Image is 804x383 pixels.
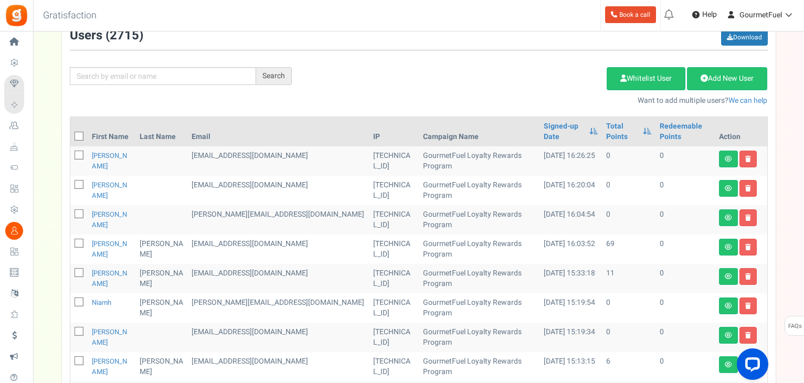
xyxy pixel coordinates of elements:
[728,95,767,106] a: We can help
[700,9,717,20] span: Help
[92,327,127,347] a: [PERSON_NAME]
[655,146,715,176] td: 0
[369,205,419,235] td: [TECHNICAL_ID]
[745,156,751,162] i: Delete user
[92,239,127,259] a: [PERSON_NAME]
[419,146,539,176] td: GourmetFuel Loyalty Rewards Program
[187,146,369,176] td: [EMAIL_ADDRESS][DOMAIN_NAME]
[539,352,601,381] td: [DATE] 15:13:15
[369,323,419,352] td: [TECHNICAL_ID]
[725,332,732,338] i: View details
[602,293,655,323] td: 0
[788,316,802,336] span: FAQs
[539,235,601,264] td: [DATE] 16:03:52
[539,293,601,323] td: [DATE] 15:19:54
[5,4,28,27] img: Gratisfaction
[369,264,419,293] td: [TECHNICAL_ID]
[605,6,656,23] a: Book a call
[688,6,721,23] a: Help
[70,29,143,42] h3: Users ( )
[655,176,715,205] td: 0
[92,356,127,377] a: [PERSON_NAME]
[187,235,369,264] td: [EMAIL_ADDRESS][DOMAIN_NAME]
[419,352,539,381] td: GourmetFuel Loyalty Rewards Program
[308,95,768,106] p: Want to add multiple users?
[745,273,751,280] i: Delete user
[725,185,732,191] i: View details
[602,352,655,381] td: 6
[539,176,601,205] td: [DATE] 16:20:04
[419,235,539,264] td: GourmetFuel Loyalty Rewards Program
[419,117,539,146] th: Campaign Name
[539,264,601,293] td: [DATE] 15:33:18
[715,117,767,146] th: Action
[725,244,732,250] i: View details
[419,323,539,352] td: GourmetFuel Loyalty Rewards Program
[187,205,369,235] td: [PERSON_NAME][EMAIL_ADDRESS][DOMAIN_NAME]
[369,235,419,264] td: [TECHNICAL_ID]
[110,26,139,45] span: 2715
[655,205,715,235] td: 0
[70,67,256,85] input: Search by email or name
[607,67,685,90] a: Whitelist User
[135,117,187,146] th: Last Name
[725,273,732,280] i: View details
[135,235,187,264] td: [PERSON_NAME]
[92,151,127,171] a: [PERSON_NAME]
[745,244,751,250] i: Delete user
[725,303,732,309] i: View details
[739,9,782,20] span: GourmetFuel
[419,264,539,293] td: GourmetFuel Loyalty Rewards Program
[745,215,751,221] i: Delete user
[92,297,111,307] a: Niamh
[655,323,715,352] td: 0
[31,5,108,26] h3: Gratisfaction
[539,205,601,235] td: [DATE] 16:04:54
[655,293,715,323] td: 0
[655,352,715,381] td: 0
[544,121,584,142] a: Signed-up Date
[602,264,655,293] td: 11
[602,323,655,352] td: 0
[187,352,369,381] td: [EMAIL_ADDRESS][DOMAIN_NAME]
[721,29,768,46] a: Download
[187,117,369,146] th: Email
[369,293,419,323] td: [TECHNICAL_ID]
[419,176,539,205] td: GourmetFuel Loyalty Rewards Program
[369,176,419,205] td: [TECHNICAL_ID]
[602,176,655,205] td: 0
[539,323,601,352] td: [DATE] 15:19:34
[369,352,419,381] td: [TECHNICAL_ID]
[687,67,767,90] a: Add New User
[602,235,655,264] td: 69
[602,146,655,176] td: 0
[187,293,369,323] td: [PERSON_NAME][EMAIL_ADDRESS][DOMAIN_NAME]
[539,146,601,176] td: [DATE] 16:26:25
[369,117,419,146] th: IP
[92,180,127,200] a: [PERSON_NAME]
[602,205,655,235] td: 0
[419,293,539,323] td: GourmetFuel Loyalty Rewards Program
[92,268,127,289] a: [PERSON_NAME]
[725,361,732,368] i: View details
[655,264,715,293] td: 0
[745,185,751,191] i: Delete user
[725,156,732,162] i: View details
[745,332,751,338] i: Delete user
[135,264,187,293] td: [PERSON_NAME]
[92,209,127,230] a: [PERSON_NAME]
[369,146,419,176] td: [TECHNICAL_ID]
[745,303,751,309] i: Delete user
[660,121,711,142] a: Redeemable Points
[655,235,715,264] td: 0
[135,352,187,381] td: [PERSON_NAME]
[88,117,136,146] th: First Name
[135,293,187,323] td: [PERSON_NAME]
[725,215,732,221] i: View details
[256,67,292,85] div: Search
[187,264,369,293] td: [EMAIL_ADDRESS][DOMAIN_NAME]
[419,205,539,235] td: GourmetFuel Loyalty Rewards Program
[187,176,369,205] td: [EMAIL_ADDRESS][DOMAIN_NAME]
[606,121,638,142] a: Total Points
